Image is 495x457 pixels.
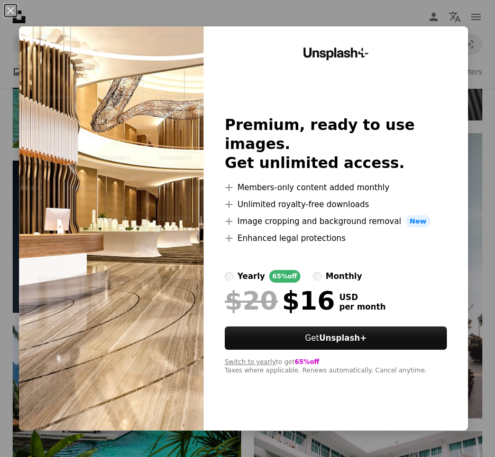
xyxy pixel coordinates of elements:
[319,333,366,343] strong: Unsplash+
[225,287,278,314] span: $20
[326,270,362,283] div: monthly
[339,302,386,312] span: per month
[225,116,447,173] h2: Premium, ready to use images. Get unlimited access.
[225,232,447,245] li: Enhanced legal protections
[237,270,265,283] div: yearly
[225,327,447,350] button: GetUnsplash+
[406,215,431,228] span: New
[269,270,300,283] div: 65% off
[225,181,447,194] li: Members-only content added monthly
[225,358,276,367] button: Switch to yearly
[295,358,319,366] span: 65% off
[339,293,386,302] span: USD
[225,358,447,375] div: to get Taxes where applicable. Renews automatically. Cancel anytime.
[225,287,335,314] div: $16
[225,215,447,228] li: Image cropping and background removal
[225,198,447,211] li: Unlimited royalty-free downloads
[313,272,322,281] input: monthly
[225,272,233,281] input: yearly65%off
